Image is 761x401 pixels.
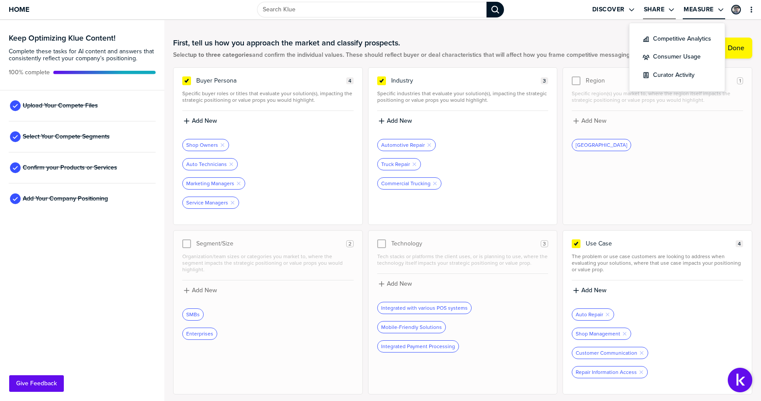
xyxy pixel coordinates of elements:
button: Remove Tag [230,200,235,205]
label: Add New [192,117,217,125]
label: Done [728,44,744,52]
button: Remove Tag [639,370,644,375]
button: Remove Tag [229,162,234,167]
span: 3 [543,78,546,84]
span: Technology [391,240,422,247]
label: Discover [592,6,625,14]
span: 3 [543,241,546,247]
a: Edit Profile [730,4,742,15]
button: Remove Tag [622,331,627,336]
span: Complete these tasks for AI content and answers that consistently reflect your company’s position... [9,48,156,62]
span: Industry [391,77,413,84]
button: measure:competitive-analytics [636,30,718,48]
span: Region [586,77,605,84]
button: Remove Tag [220,142,225,148]
button: Open Support Center [728,368,752,392]
button: Give Feedback [9,375,64,392]
label: Share [644,6,665,14]
label: Measure [684,6,714,14]
span: Add Your Company Positioning [23,195,108,202]
h1: First, tell us how you approach the market and classify prospects. [173,38,663,48]
button: Remove Tag [432,181,438,186]
h3: Keep Optimizing Klue Content! [9,34,156,42]
label: Consumer Usage [653,52,701,62]
label: Add New [192,287,217,294]
label: Curator Activity [653,71,695,80]
label: Add New [387,117,412,125]
button: Remove Tag [605,312,610,317]
span: Home [9,6,29,13]
label: Add New [387,280,412,288]
span: 2 [348,241,351,247]
img: 087cf6c249e6801469c0d063891c37a3-sml.png [732,6,740,14]
span: Confirm your Products or Services [23,164,117,171]
button: measure:curator [636,66,718,84]
span: 4 [738,241,741,247]
label: Add New [581,287,606,294]
button: Remove Tag [412,162,417,167]
div: Search Klue [486,2,504,17]
button: Remove Tag [427,142,432,148]
div: Ross Whiteley [731,5,741,14]
span: Buyer Persona [196,77,236,84]
span: Active [9,69,50,76]
span: Specific region(s) you market to, where the region itself impacts the strategic positioning or va... [572,90,743,104]
span: Specific industries that evaluate your solution(s), impacting the strategic positioning or value ... [377,90,549,104]
label: Add New [581,117,606,125]
span: 4 [348,78,351,84]
span: Select Your Compete Segments [23,133,110,140]
button: Remove Tag [236,181,241,186]
button: Remove Tag [639,350,644,356]
span: Select and confirm the individual values. These should reflect buyer or deal characteristics that... [173,52,663,59]
span: 1 [739,78,741,84]
span: Upload Your Compete Files [23,102,98,109]
span: The problem or use case customers are looking to address when evaluating your solutions, where th... [572,253,743,273]
input: Search Klue [257,2,486,17]
ul: Measure [636,30,718,84]
span: Organization/team sizes or categories you market to, where the segment impacts the strategic posi... [182,253,354,273]
span: Specific buyer roles or titles that evaluate your solution(s), impacting the strategic positionin... [182,90,354,104]
button: measure:consumer-usage [636,48,718,66]
label: Competitive Analytics [653,35,711,44]
span: Segment/Size [196,240,233,247]
span: Tech stacks or platforms the client uses, or is planning to use, where the technology itself impa... [377,253,549,266]
strong: up to three categories [190,50,252,59]
span: Use Case [586,240,612,247]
